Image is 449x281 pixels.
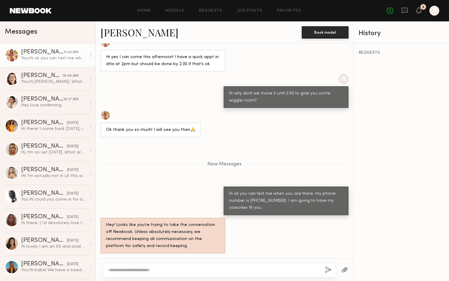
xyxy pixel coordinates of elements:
[21,190,67,197] div: [PERSON_NAME]
[106,222,220,250] div: Hey! Looks like you’re trying to take the conversation off Newbook. Unless absolutely necessary, ...
[67,238,78,244] div: [DATE]
[67,214,78,220] div: [DATE]
[67,261,78,267] div: [DATE]
[237,9,263,13] a: Job Posts
[21,126,86,132] div: Hi there! I come back [DATE], in the morning :-)
[63,73,78,79] div: 10:45 AM
[21,197,86,202] div: You: Hi could you come in for a casting [DATE] or [DATE] in [GEOGRAPHIC_DATA]? We have a shoot [D...
[5,28,37,35] span: Messages
[207,162,242,167] span: New Messages
[21,73,63,79] div: [PERSON_NAME]
[429,6,439,16] a: A
[67,120,78,126] div: [DATE]
[21,79,86,85] div: You: Hi [PERSON_NAME]. What time is your casting for the show?
[21,267,86,273] div: You: Hi babe! We have a sized focused shoot coming up in October and Need an XS Model. Would you ...
[21,167,67,173] div: [PERSON_NAME]
[21,214,67,220] div: [PERSON_NAME]
[21,238,67,244] div: [PERSON_NAME]
[106,54,220,68] div: Hi yes I can come this afternoon! I have a quick appt in dtla at 2pm but should be done by 2:30 i...
[21,49,64,55] div: [PERSON_NAME]
[63,97,78,102] div: 10:17 AM
[67,144,78,150] div: [DATE]
[21,173,86,179] div: Hi! I’m actually not in LA this week unfortunately
[21,102,86,108] div: Hey love confirming
[21,96,63,102] div: [PERSON_NAME]
[137,9,151,13] a: Home
[67,167,78,173] div: [DATE]
[21,55,86,61] div: You: Hi ok you can text me when you are there. my phone number is [PHONE_NUMBER]. I am going to h...
[199,9,223,13] a: Requests
[302,26,349,39] button: Book model
[21,120,67,126] div: [PERSON_NAME]
[21,143,67,150] div: [PERSON_NAME]
[21,261,67,267] div: [PERSON_NAME]
[21,220,86,226] div: Hi there :) i’d absolutely love to come in i don’t consider my self and XS though. let me know yo...
[302,29,349,35] a: Book model
[359,51,444,55] div: REQUESTS
[277,9,301,13] a: Favorites
[359,30,444,37] div: History
[422,6,424,9] div: 2
[64,50,78,55] div: 11:43 AM
[100,26,178,39] a: [PERSON_NAME]
[106,127,195,134] div: Ok thank you so much! I will see you then🙏
[21,244,86,250] div: Hi lovely I am an XS and avail anytime after weds! Just in nyc until then
[166,9,184,13] a: Models
[67,191,78,197] div: [DATE]
[21,150,86,155] div: Hi, I’m on set [DATE]. What are the details of the shoot? Rate, usage, etc? I typically have 3-4 ...
[229,90,343,104] div: Hi why dont we move it until 3:30 to give you some wiggle room?
[229,190,343,212] div: Hi ok you can text me when you are there. my phone number is [PHONE_NUMBER]. I am going to have m...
